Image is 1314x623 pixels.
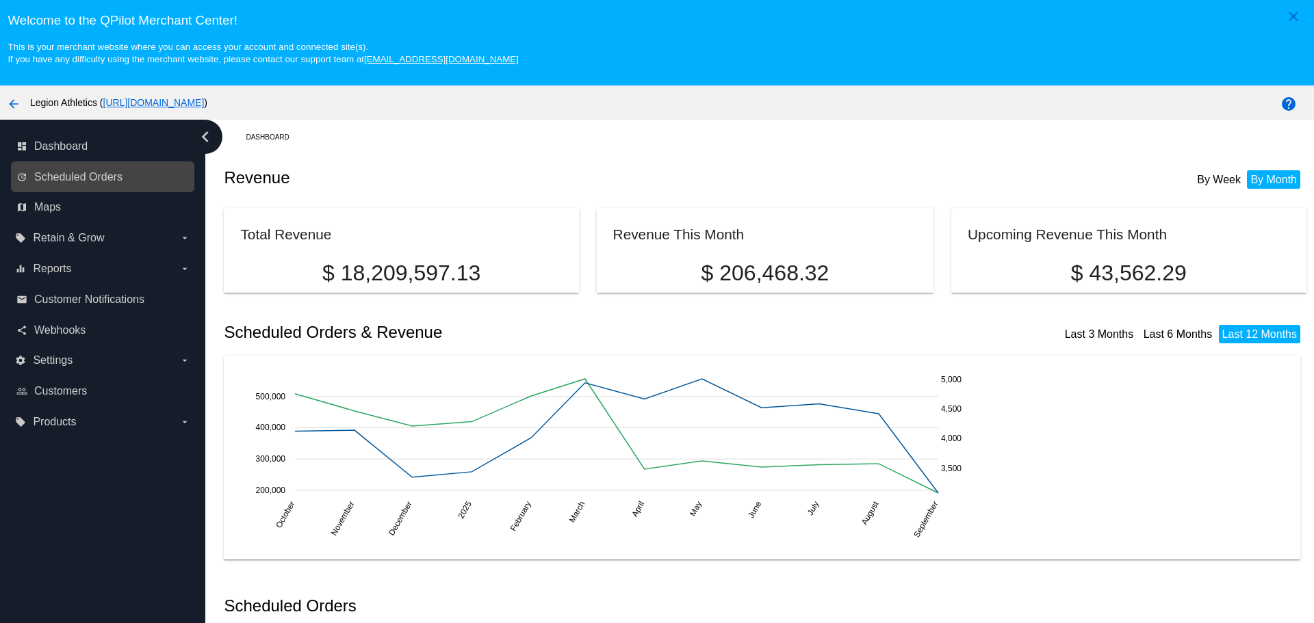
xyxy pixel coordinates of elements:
i: arrow_drop_down [179,416,190,427]
text: July [806,500,821,517]
text: October [274,500,297,530]
a: [URL][DOMAIN_NAME] [103,97,205,108]
span: Webhooks [34,324,86,336]
span: Legion Athletics ( ) [30,97,207,108]
span: Customers [34,385,87,397]
span: Settings [33,354,73,367]
i: dashboard [16,141,27,152]
text: 3,500 [941,464,962,473]
text: 2025 [456,499,474,520]
small: This is your merchant website where you can access your account and connected site(s). If you hav... [8,42,518,64]
text: November [329,500,357,538]
a: share Webhooks [16,319,190,341]
mat-icon: arrow_back [5,96,22,112]
p: $ 18,209,597.13 [240,261,562,286]
text: 5,000 [941,375,962,384]
i: update [16,172,27,183]
text: May [688,500,704,518]
text: April [630,500,647,519]
span: Reports [33,263,71,275]
mat-icon: help [1280,96,1297,112]
h2: Revenue This Month [613,226,745,242]
i: email [16,294,27,305]
i: chevron_left [194,126,216,148]
h2: Scheduled Orders & Revenue [224,323,765,342]
a: email Customer Notifications [16,289,190,310]
i: arrow_drop_down [179,263,190,274]
span: Dashboard [34,140,88,153]
i: arrow_drop_down [179,355,190,366]
a: Last 6 Months [1144,328,1213,340]
text: June [747,499,764,520]
text: 200,000 [256,486,286,495]
text: September [912,500,940,540]
span: Maps [34,201,61,213]
h2: Scheduled Orders [224,596,765,615]
a: people_outline Customers [16,380,190,402]
a: Last 3 Months [1065,328,1134,340]
a: dashboard Dashboard [16,135,190,157]
text: March [567,500,587,525]
h2: Revenue [224,168,765,187]
text: August [860,499,881,527]
mat-icon: close [1285,8,1302,25]
text: 4,500 [941,404,962,414]
p: $ 206,468.32 [613,261,918,286]
i: equalizer [15,263,26,274]
li: By Week [1194,170,1244,189]
text: 500,000 [256,392,286,401]
span: Customer Notifications [34,293,144,306]
h3: Welcome to the QPilot Merchant Center! [8,13,1306,28]
a: [EMAIL_ADDRESS][DOMAIN_NAME] [364,54,519,64]
text: February [508,500,533,533]
text: 300,000 [256,454,286,464]
a: update Scheduled Orders [16,166,190,188]
span: Scheduled Orders [34,171,123,183]
p: $ 43,562.29 [968,261,1289,286]
text: 400,000 [256,423,286,432]
i: local_offer [15,233,26,243]
li: By Month [1247,170,1300,189]
span: Products [33,416,76,428]
i: local_offer [15,416,26,427]
a: Last 12 Months [1222,328,1297,340]
a: map Maps [16,196,190,218]
text: December [387,500,414,538]
i: settings [15,355,26,366]
h2: Total Revenue [240,226,331,242]
a: Dashboard [246,127,301,148]
i: arrow_drop_down [179,233,190,243]
i: share [16,325,27,336]
text: 4,000 [941,434,962,444]
h2: Upcoming Revenue This Month [968,226,1167,242]
i: map [16,202,27,213]
span: Retain & Grow [33,232,104,244]
i: people_outline [16,386,27,397]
